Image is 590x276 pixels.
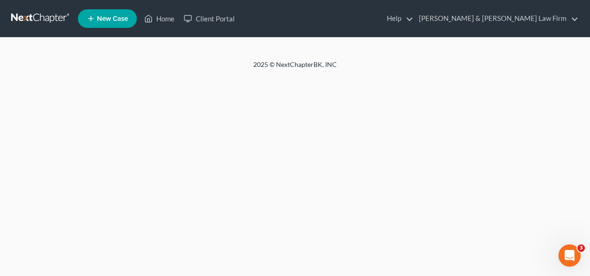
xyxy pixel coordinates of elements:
a: Help [382,10,413,27]
a: [PERSON_NAME] & [PERSON_NAME] Law Firm [414,10,578,27]
span: 3 [577,244,585,252]
a: Home [140,10,179,27]
div: 2025 © NextChapterBK, INC [31,60,559,77]
a: Client Portal [179,10,239,27]
new-legal-case-button: New Case [78,9,137,28]
iframe: Intercom live chat [558,244,581,267]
